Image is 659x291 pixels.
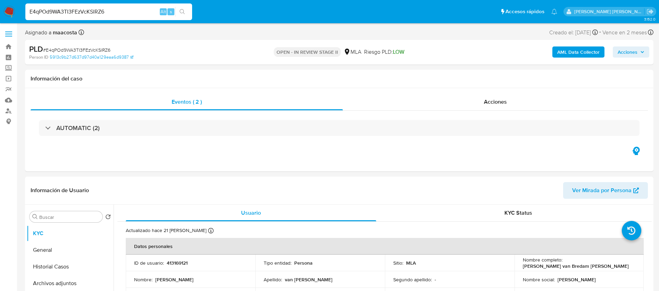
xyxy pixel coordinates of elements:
[32,214,38,220] button: Buscar
[558,276,596,283] p: [PERSON_NAME]
[31,187,89,194] h1: Información de Usuario
[172,98,202,106] span: Eventos ( 2 )
[393,260,403,266] p: Sitio :
[126,238,644,255] th: Datos personales
[27,258,114,275] button: Historial Casos
[523,276,555,283] p: Nombre social :
[406,260,416,266] p: MLA
[523,257,562,263] p: Nombre completo :
[344,48,361,56] div: MLA
[294,260,313,266] p: Persona
[39,214,100,220] input: Buscar
[134,260,164,266] p: ID de usuario :
[51,28,77,36] b: maacosta
[31,75,648,82] h1: Información del caso
[574,8,644,15] p: maria.acosta@mercadolibre.com
[167,260,188,266] p: 413169121
[27,225,114,242] button: KYC
[160,8,166,15] span: Alt
[557,46,600,58] b: AML Data Collector
[56,124,100,132] h3: AUTOMATIC (2)
[393,276,432,283] p: Segundo apellido :
[50,54,133,60] a: 5913c9b27d637d97d40a129eaa6d9387
[285,276,332,283] p: van [PERSON_NAME]
[175,7,189,17] button: search-icon
[25,29,77,36] span: Asignado a
[551,9,557,15] a: Notificaciones
[43,46,110,53] span: # E4qPOd9WA3TI3FEzVcKSlRZ6
[29,43,43,54] b: PLD
[552,46,604,58] button: AML Data Collector
[504,209,532,217] span: KYC Status
[105,214,111,222] button: Volver al orden por defecto
[563,182,648,199] button: Ver Mirada por Persona
[435,276,436,283] p: -
[264,260,291,266] p: Tipo entidad :
[241,209,261,217] span: Usuario
[170,8,172,15] span: s
[523,263,629,269] p: [PERSON_NAME] van Bredam [PERSON_NAME]
[602,29,647,36] span: Vence en 2 meses
[393,48,404,56] span: LOW
[39,120,640,136] div: AUTOMATIC (2)
[134,276,153,283] p: Nombre :
[264,276,282,283] p: Apellido :
[126,227,206,234] p: Actualizado hace 21 [PERSON_NAME]
[549,28,598,37] div: Creado el: [DATE]
[29,54,48,60] b: Person ID
[646,8,654,15] a: Salir
[364,48,404,56] span: Riesgo PLD:
[599,28,601,37] span: -
[27,242,114,258] button: General
[505,8,544,15] span: Accesos rápidos
[613,46,649,58] button: Acciones
[484,98,507,106] span: Acciones
[155,276,193,283] p: [PERSON_NAME]
[274,47,341,57] p: OPEN - IN REVIEW STAGE II
[618,46,637,58] span: Acciones
[25,7,192,16] input: Buscar usuario o caso...
[572,182,632,199] span: Ver Mirada por Persona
